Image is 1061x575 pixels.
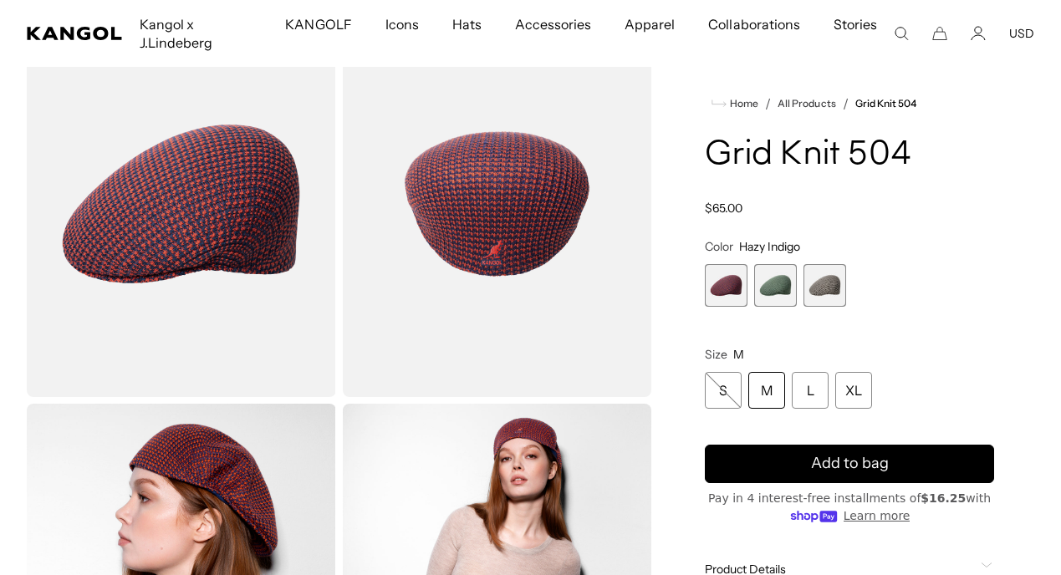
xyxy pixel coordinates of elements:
[727,98,758,109] span: Home
[778,98,835,109] a: All Products
[894,26,909,41] summary: Search here
[705,372,742,409] div: S
[712,96,758,111] a: Home
[792,372,829,409] div: L
[705,264,747,307] div: 1 of 3
[811,452,889,475] span: Add to bag
[754,264,797,307] label: Deep Emerald
[835,372,872,409] div: XL
[932,26,947,41] button: Cart
[803,264,846,307] label: Black
[733,347,744,362] span: M
[27,27,123,40] a: Kangol
[705,239,733,254] span: Color
[971,26,986,41] a: Account
[705,137,994,174] h1: Grid Knit 504
[748,372,785,409] div: M
[705,347,727,362] span: Size
[803,264,846,307] div: 3 of 3
[705,264,747,307] label: Hazy Indigo
[739,239,800,254] span: Hazy Indigo
[27,11,336,397] img: color-hazy-indigo
[758,94,771,114] li: /
[836,94,849,114] li: /
[1009,26,1034,41] button: USD
[855,98,916,109] a: Grid Knit 504
[705,445,994,483] button: Add to bag
[705,201,742,216] span: $65.00
[705,94,994,114] nav: breadcrumbs
[754,264,797,307] div: 2 of 3
[343,11,652,397] img: color-hazy-indigo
